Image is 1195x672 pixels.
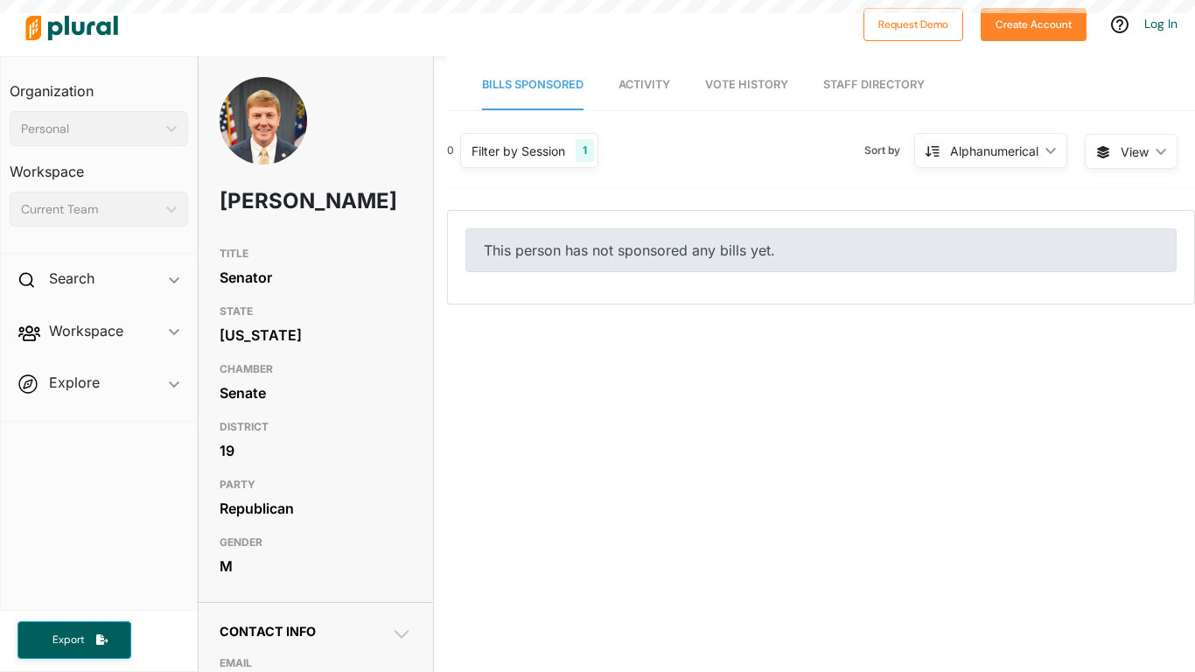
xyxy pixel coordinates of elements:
[1121,143,1149,161] span: View
[864,143,914,158] span: Sort by
[863,8,963,41] button: Request Demo
[220,175,335,227] h1: [PERSON_NAME]
[482,60,584,110] a: Bills Sponsored
[220,416,412,437] h3: DISTRICT
[220,437,412,464] div: 19
[220,77,307,208] img: Headshot of Blake Tillery
[981,14,1087,32] a: Create Account
[618,78,670,91] span: Activity
[220,532,412,553] h3: GENDER
[220,474,412,495] h3: PARTY
[40,633,96,647] span: Export
[220,243,412,264] h3: TITLE
[950,142,1038,160] div: Alphanumerical
[220,553,412,579] div: M
[10,66,188,104] h3: Organization
[220,495,412,521] div: Republican
[705,60,788,110] a: Vote History
[21,120,159,138] div: Personal
[823,60,925,110] a: Staff Directory
[17,621,131,659] button: Export
[10,146,188,185] h3: Workspace
[220,380,412,406] div: Senate
[576,139,594,162] div: 1
[863,14,963,32] a: Request Demo
[447,143,454,158] div: 0
[220,359,412,380] h3: CHAMBER
[618,60,670,110] a: Activity
[705,78,788,91] span: Vote History
[220,264,412,290] div: Senator
[981,8,1087,41] button: Create Account
[49,269,94,288] h2: Search
[220,624,316,639] span: Contact Info
[472,142,565,160] div: Filter by Session
[465,228,1177,272] div: This person has not sponsored any bills yet.
[220,301,412,322] h3: STATE
[1144,16,1178,31] a: Log In
[220,322,412,348] div: [US_STATE]
[482,78,584,91] span: Bills Sponsored
[21,200,159,219] div: Current Team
